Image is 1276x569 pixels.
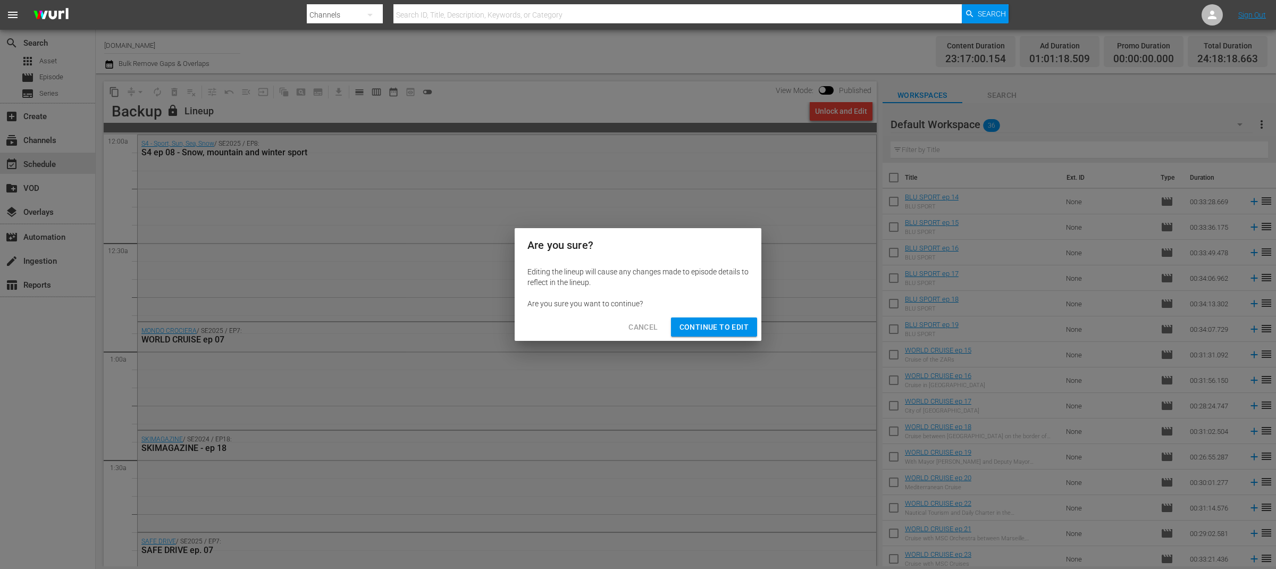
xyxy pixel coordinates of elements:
[527,298,749,309] div: Are you sure you want to continue?
[527,237,749,254] h2: Are you sure?
[620,317,666,337] button: Cancel
[527,266,749,288] div: Editing the lineup will cause any changes made to episode details to reflect in the lineup.
[978,4,1006,23] span: Search
[628,321,658,334] span: Cancel
[1238,11,1266,19] a: Sign Out
[679,321,749,334] span: Continue to Edit
[671,317,757,337] button: Continue to Edit
[6,9,19,21] span: menu
[26,3,77,28] img: ans4CAIJ8jUAAAAAAAAAAAAAAAAAAAAAAAAgQb4GAAAAAAAAAAAAAAAAAAAAAAAAJMjXAAAAAAAAAAAAAAAAAAAAAAAAgAT5G...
